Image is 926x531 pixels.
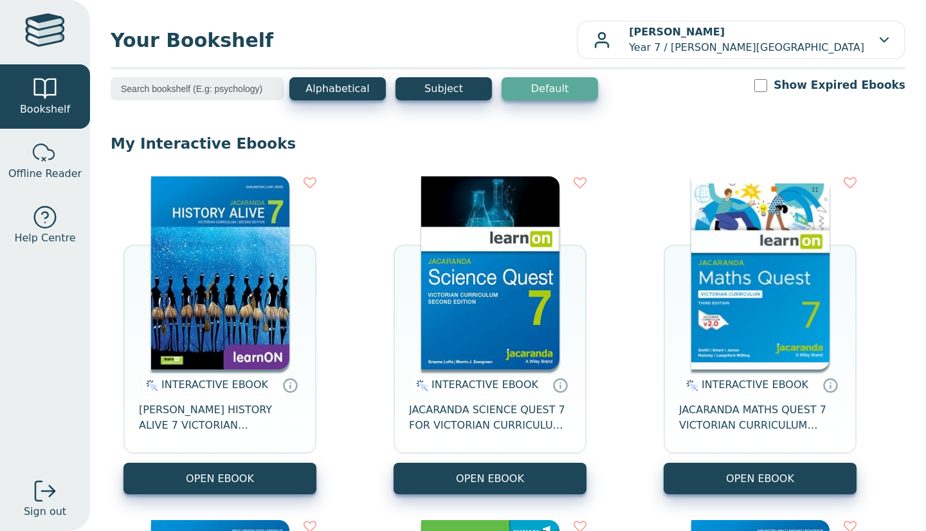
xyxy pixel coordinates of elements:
img: interactive.svg [682,378,698,393]
p: Year 7 / [PERSON_NAME][GEOGRAPHIC_DATA] [629,24,864,55]
img: interactive.svg [142,378,158,393]
img: interactive.svg [412,378,428,393]
a: Interactive eBooks are accessed online via the publisher’s portal. They contain interactive resou... [552,377,568,393]
a: Interactive eBooks are accessed online via the publisher’s portal. They contain interactive resou... [282,377,298,393]
span: INTERACTIVE EBOOK [702,378,808,391]
a: Interactive eBooks are accessed online via the publisher’s portal. They contain interactive resou... [822,377,838,393]
img: d4781fba-7f91-e911-a97e-0272d098c78b.jpg [151,176,289,369]
span: JACARANDA SCIENCE QUEST 7 FOR VICTORIAN CURRICULUM LEARNON 2E EBOOK [409,402,571,433]
span: INTERACTIVE EBOOK [161,378,268,391]
span: [PERSON_NAME] HISTORY ALIVE 7 VICTORIAN CURRICULUM LEARNON EBOOK 2E [139,402,301,433]
button: Default [502,77,598,100]
label: Show Expired Ebooks [774,77,905,93]
span: INTERACTIVE EBOOK [431,378,538,391]
button: [PERSON_NAME]Year 7 / [PERSON_NAME][GEOGRAPHIC_DATA] [577,21,905,59]
img: b87b3e28-4171-4aeb-a345-7fa4fe4e6e25.jpg [691,176,830,369]
button: Alphabetical [289,77,386,100]
span: Sign out [24,504,66,519]
span: Offline Reader [8,166,82,182]
button: Subject [395,77,492,100]
input: Search bookshelf (E.g: psychology) [111,77,284,100]
b: [PERSON_NAME] [629,26,725,38]
button: OPEN EBOOK [394,463,586,494]
button: OPEN EBOOK [664,463,857,494]
span: Bookshelf [20,102,70,117]
img: 329c5ec2-5188-ea11-a992-0272d098c78b.jpg [421,176,559,369]
button: OPEN EBOOK [123,463,316,494]
p: My Interactive Ebooks [111,134,905,153]
span: JACARANDA MATHS QUEST 7 VICTORIAN CURRICULUM LEARNON EBOOK 3E [679,402,841,433]
span: Help Centre [14,230,75,246]
span: Your Bookshelf [111,26,577,55]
